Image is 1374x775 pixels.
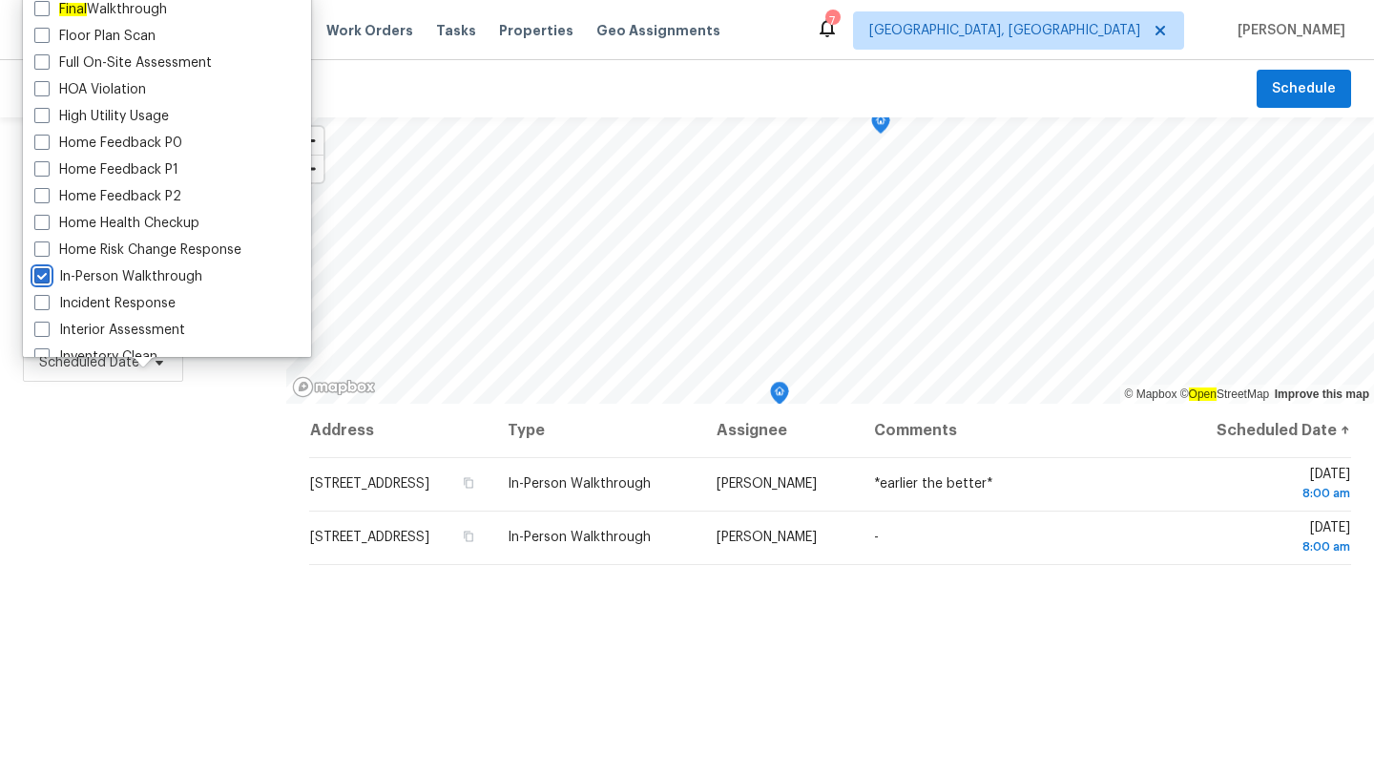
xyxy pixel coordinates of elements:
label: Home Feedback P2 [34,187,181,206]
span: Geo Assignments [596,21,720,40]
span: - [874,531,879,544]
span: [GEOGRAPHIC_DATA], [GEOGRAPHIC_DATA] [869,21,1140,40]
span: [STREET_ADDRESS] [310,477,429,491]
a: Improve this map [1275,387,1369,401]
span: Work Orders [326,21,413,40]
label: High Utility Usage [34,107,169,126]
label: Interior Assessment [34,321,185,340]
span: [PERSON_NAME] [717,477,817,491]
label: Incident Response [34,294,176,313]
th: Assignee [701,404,859,457]
ah_el_jm_1744035306855: Open [1189,387,1217,401]
span: [DATE] [1186,521,1350,556]
span: [STREET_ADDRESS] [310,531,429,544]
div: 8:00 am [1186,537,1350,556]
div: 8:00 am [1186,484,1350,503]
span: [PERSON_NAME] [1230,21,1345,40]
div: Map marker [871,111,890,140]
label: Floor Plan Scan [34,27,156,46]
a: Mapbox homepage [292,376,376,398]
label: Full On-Site Assessment [34,53,212,73]
label: HOA Violation [34,80,146,99]
ah_el_jm_1744035663178: Final [59,3,87,16]
span: [PERSON_NAME] [717,531,817,544]
span: *earlier the better* [874,477,993,491]
button: Copy Address [460,474,477,492]
button: Schedule [1257,70,1351,109]
label: Inventory Clean [34,347,157,367]
button: Copy Address [460,528,477,545]
th: Comments [859,404,1172,457]
a: Mapbox [1125,387,1177,401]
canvas: Map [286,117,1374,404]
span: [DATE] [1186,468,1350,503]
span: Tasks [436,24,476,37]
th: Address [309,404,492,457]
a: OpenStreetMap [1180,387,1270,401]
span: Scheduled Date [39,353,139,372]
label: Home Risk Change Response [34,241,241,260]
div: 7 [825,11,839,31]
label: In-Person Walkthrough [34,267,202,286]
label: Home Health Checkup [34,214,199,233]
div: Map marker [770,382,789,411]
th: Scheduled Date ↑ [1171,404,1351,457]
span: Properties [499,21,573,40]
th: Type [492,404,701,457]
span: Schedule [1272,77,1336,101]
span: In-Person Walkthrough [508,477,651,491]
span: In-Person Walkthrough [508,531,651,544]
label: Home Feedback P0 [34,134,182,153]
label: Home Feedback P1 [34,160,178,179]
